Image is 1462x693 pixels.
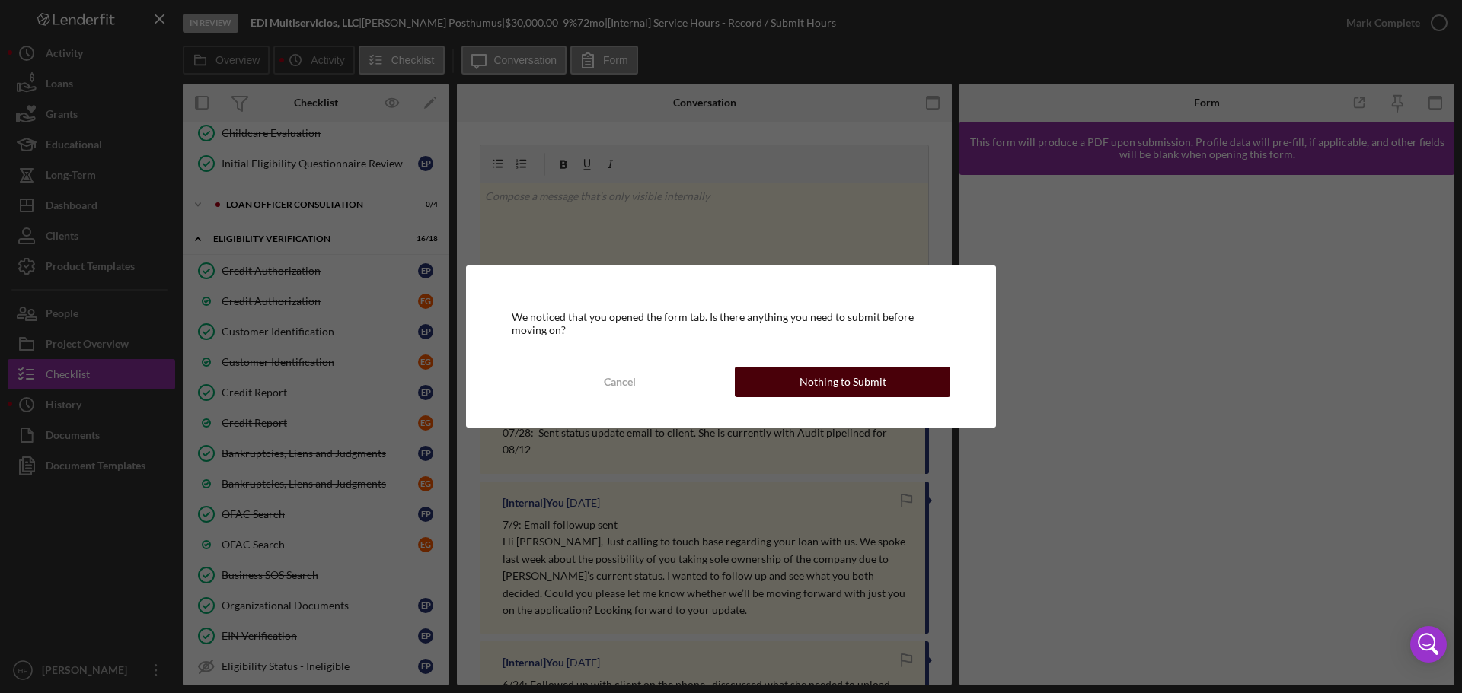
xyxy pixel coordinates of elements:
[604,367,636,397] div: Cancel
[512,367,727,397] button: Cancel
[800,367,886,397] div: Nothing to Submit
[512,311,950,335] div: We noticed that you opened the form tab. Is there anything you need to submit before moving on?
[1410,626,1447,663] div: Open Intercom Messenger
[735,367,950,397] button: Nothing to Submit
